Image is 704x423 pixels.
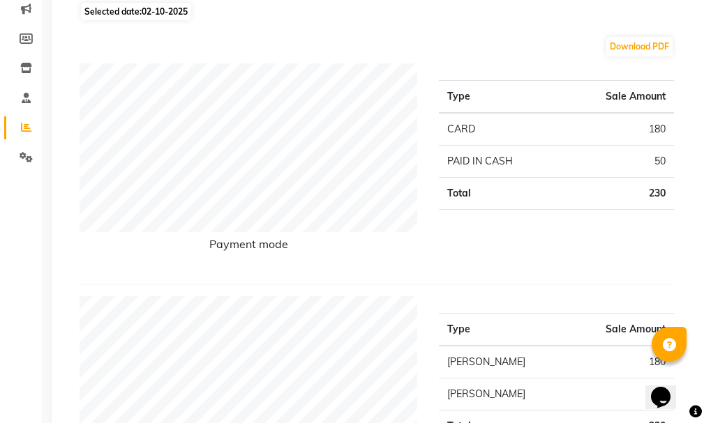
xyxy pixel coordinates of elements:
td: 180 [560,113,674,146]
span: Selected date: [81,3,191,20]
td: 230 [560,177,674,209]
td: CARD [439,113,561,146]
td: [PERSON_NAME] [439,346,569,378]
td: 50 [560,145,674,177]
td: 50 [569,378,674,410]
th: Sale Amount [560,80,674,113]
th: Type [439,313,569,346]
button: Download PDF [606,37,673,56]
iframe: chat widget [645,367,690,409]
td: 180 [569,346,674,378]
td: [PERSON_NAME] [439,378,569,410]
th: Type [439,80,561,113]
h6: Payment mode [80,238,418,256]
span: 02-10-2025 [142,6,188,17]
th: Sale Amount [569,313,674,346]
td: Total [439,177,561,209]
td: PAID IN CASH [439,145,561,177]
